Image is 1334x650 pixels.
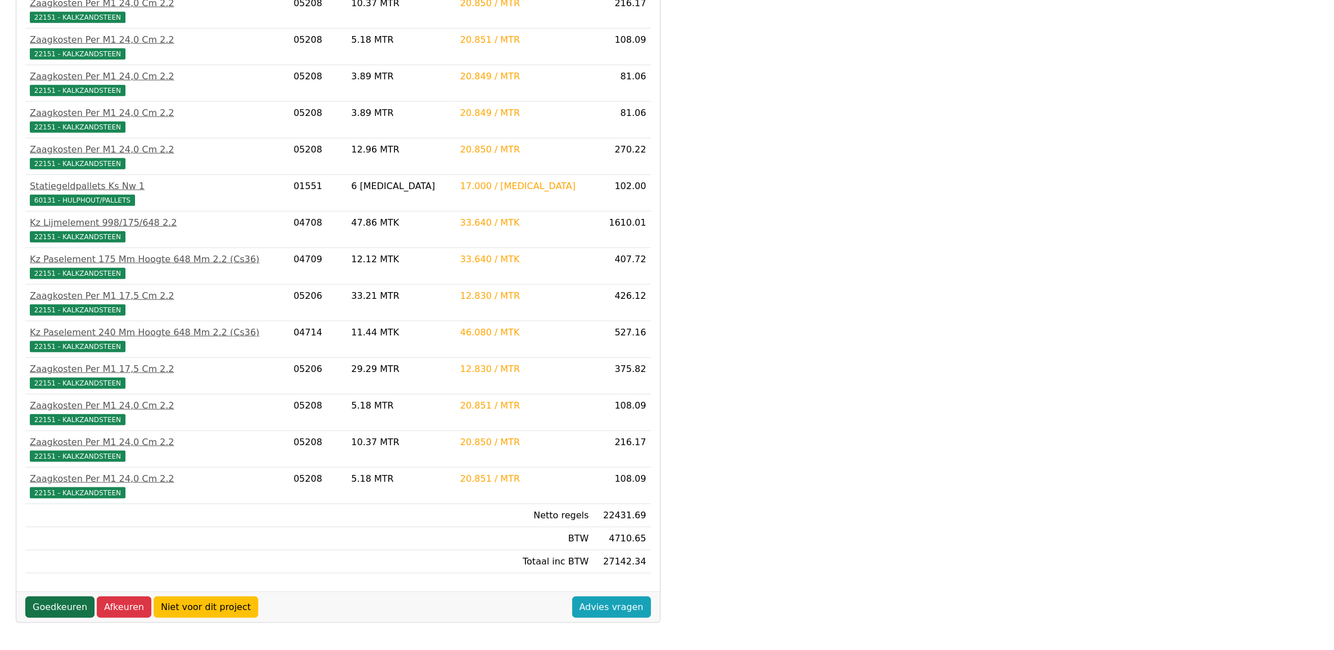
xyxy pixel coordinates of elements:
a: Zaagkosten Per M1 24,0 Cm 2.222151 - KALKZANDSTEEN [30,33,285,60]
td: 426.12 [593,285,650,321]
div: 10.37 MTR [351,436,451,449]
td: 108.09 [593,395,650,431]
div: 12.12 MTK [351,253,451,266]
div: 20.850 / MTR [460,143,589,156]
span: 22151 - KALKZANDSTEEN [30,451,125,462]
td: 1610.01 [593,212,650,248]
td: 102.00 [593,175,650,212]
div: Zaagkosten Per M1 24,0 Cm 2.2 [30,33,285,47]
div: Kz Paselement 240 Mm Hoogte 648 Mm 2.2 (Cs36) [30,326,285,339]
span: 22151 - KALKZANDSTEEN [30,414,125,425]
div: 20.851 / MTR [460,33,589,47]
a: Goedkeuren [25,597,95,618]
a: Zaagkosten Per M1 24,0 Cm 2.222151 - KALKZANDSTEEN [30,143,285,170]
td: 270.22 [593,138,650,175]
td: 108.09 [593,29,650,65]
a: Zaagkosten Per M1 24,0 Cm 2.222151 - KALKZANDSTEEN [30,106,285,133]
div: Zaagkosten Per M1 24,0 Cm 2.2 [30,106,285,120]
span: 60131 - HULPHOUT/PALLETS [30,195,135,206]
div: 20.849 / MTR [460,70,589,83]
td: 81.06 [593,65,650,102]
div: Zaagkosten Per M1 24,0 Cm 2.2 [30,70,285,83]
span: 22151 - KALKZANDSTEEN [30,85,125,96]
td: 05206 [289,285,347,321]
td: 04708 [289,212,347,248]
td: 05208 [289,431,347,468]
td: 527.16 [593,321,650,358]
a: Statiegeldpallets Ks Nw 160131 - HULPHOUT/PALLETS [30,180,285,207]
td: 05208 [289,65,347,102]
a: Advies vragen [572,597,651,618]
div: Zaagkosten Per M1 24,0 Cm 2.2 [30,436,285,449]
td: BTW [456,527,593,550]
td: 4710.65 [593,527,650,550]
td: 22431.69 [593,504,650,527]
div: 33.21 MTR [351,289,451,303]
div: 12.830 / MTR [460,362,589,376]
a: Niet voor dit project [154,597,258,618]
div: 20.851 / MTR [460,472,589,486]
a: Kz Paselement 175 Mm Hoogte 648 Mm 2.2 (Cs36)22151 - KALKZANDSTEEN [30,253,285,280]
div: 3.89 MTR [351,70,451,83]
span: 22151 - KALKZANDSTEEN [30,378,125,389]
div: 17.000 / [MEDICAL_DATA] [460,180,589,193]
div: 5.18 MTR [351,399,451,413]
a: Zaagkosten Per M1 17,5 Cm 2.222151 - KALKZANDSTEEN [30,362,285,389]
div: 33.640 / MTK [460,216,589,230]
td: 81.06 [593,102,650,138]
span: 22151 - KALKZANDSTEEN [30,487,125,499]
div: 20.851 / MTR [460,399,589,413]
div: Zaagkosten Per M1 24,0 Cm 2.2 [30,143,285,156]
span: 22151 - KALKZANDSTEEN [30,122,125,133]
a: Zaagkosten Per M1 17,5 Cm 2.222151 - KALKZANDSTEEN [30,289,285,316]
td: 108.09 [593,468,650,504]
div: 12.830 / MTR [460,289,589,303]
td: 216.17 [593,431,650,468]
td: 05208 [289,138,347,175]
div: 46.080 / MTK [460,326,589,339]
td: 04709 [289,248,347,285]
td: 27142.34 [593,550,650,573]
td: 407.72 [593,248,650,285]
td: 375.82 [593,358,650,395]
div: 3.89 MTR [351,106,451,120]
a: Zaagkosten Per M1 24,0 Cm 2.222151 - KALKZANDSTEEN [30,399,285,426]
span: 22151 - KALKZANDSTEEN [30,341,125,352]
div: 12.96 MTR [351,143,451,156]
td: 05208 [289,102,347,138]
div: Zaagkosten Per M1 24,0 Cm 2.2 [30,399,285,413]
span: 22151 - KALKZANDSTEEN [30,12,125,23]
div: 11.44 MTK [351,326,451,339]
div: 29.29 MTR [351,362,451,376]
td: Netto regels [456,504,593,527]
div: 5.18 MTR [351,33,451,47]
div: Kz Lijmelement 998/175/648 2.2 [30,216,285,230]
td: 01551 [289,175,347,212]
div: 20.849 / MTR [460,106,589,120]
a: Afkeuren [97,597,151,618]
td: 05206 [289,358,347,395]
a: Kz Paselement 240 Mm Hoogte 648 Mm 2.2 (Cs36)22151 - KALKZANDSTEEN [30,326,285,353]
div: 47.86 MTK [351,216,451,230]
span: 22151 - KALKZANDSTEEN [30,158,125,169]
div: 6 [MEDICAL_DATA] [351,180,451,193]
span: 22151 - KALKZANDSTEEN [30,48,125,60]
a: Zaagkosten Per M1 24,0 Cm 2.222151 - KALKZANDSTEEN [30,70,285,97]
div: Statiegeldpallets Ks Nw 1 [30,180,285,193]
td: 05208 [289,29,347,65]
span: 22151 - KALKZANDSTEEN [30,268,125,279]
a: Zaagkosten Per M1 24,0 Cm 2.222151 - KALKZANDSTEEN [30,472,285,499]
div: 33.640 / MTK [460,253,589,266]
a: Kz Lijmelement 998/175/648 2.222151 - KALKZANDSTEEN [30,216,285,243]
td: 04714 [289,321,347,358]
div: Zaagkosten Per M1 17,5 Cm 2.2 [30,289,285,303]
span: 22151 - KALKZANDSTEEN [30,231,125,243]
div: 20.850 / MTR [460,436,589,449]
div: Zaagkosten Per M1 24,0 Cm 2.2 [30,472,285,486]
div: Zaagkosten Per M1 17,5 Cm 2.2 [30,362,285,376]
td: 05208 [289,395,347,431]
td: 05208 [289,468,347,504]
div: 5.18 MTR [351,472,451,486]
div: Kz Paselement 175 Mm Hoogte 648 Mm 2.2 (Cs36) [30,253,285,266]
span: 22151 - KALKZANDSTEEN [30,304,125,316]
